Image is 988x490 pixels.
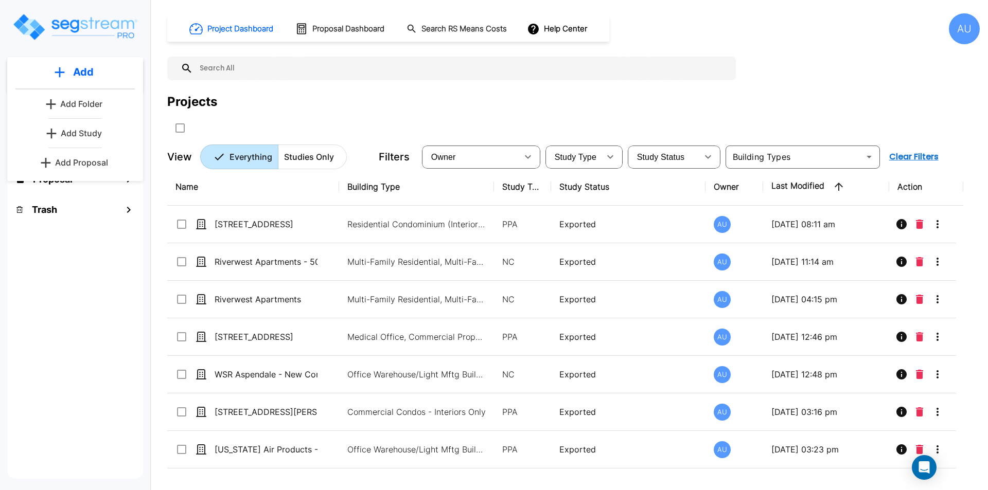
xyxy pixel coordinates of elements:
[771,256,881,268] p: [DATE] 11:14 am
[37,152,114,173] button: Add Proposal
[771,368,881,380] p: [DATE] 12:48 pm
[502,256,543,268] p: NC
[705,168,763,206] th: Owner
[559,256,698,268] p: Exported
[12,12,138,42] img: Logo
[42,94,108,114] button: Add Folder
[347,218,486,230] p: Residential Condominium (Interior Only)
[891,326,912,347] button: Info
[73,64,94,80] p: Add
[167,149,192,165] p: View
[43,123,108,143] a: Add Study
[714,441,731,458] div: AU
[927,364,948,385] button: More-Options
[927,439,948,460] button: More-Options
[347,443,486,456] p: Office Warehouse/Light Mftg Building, Commercial Property Site
[347,331,486,343] p: Medical Office, Commercial Property Site
[167,93,217,111] div: Projects
[167,168,339,206] th: Name
[771,443,881,456] p: [DATE] 03:23 pm
[502,406,543,418] p: PPA
[431,153,456,161] span: Owner
[862,150,876,164] button: Open
[559,443,698,456] p: Exported
[885,147,943,167] button: Clear Filters
[215,293,317,305] p: Riverwest Apartments
[502,368,543,380] p: NC
[891,402,912,422] button: Info
[61,127,102,139] p: Add Study
[7,57,143,87] button: Add
[215,406,317,418] p: [STREET_ADDRESS][PERSON_NAME] - Acquisition
[548,142,600,171] div: Select
[927,326,948,347] button: More-Options
[771,293,881,305] p: [DATE] 04:15 pm
[215,331,317,343] p: [STREET_ADDRESS]
[891,214,912,234] button: Info
[215,443,317,456] p: [US_STATE] Air Products - Acquisition
[912,455,937,480] div: Open Intercom Messenger
[312,23,384,35] h1: Proposal Dashboard
[927,251,948,272] button: More-Options
[714,253,731,270] div: AU
[555,153,596,161] span: Study Type
[379,149,410,165] p: Filters
[32,203,57,216] h1: Trash
[55,156,108,169] p: Add Proposal
[912,402,927,422] button: Delete
[714,329,731,346] div: AU
[912,326,927,347] button: Delete
[889,168,964,206] th: Action
[551,168,706,206] th: Study Status
[912,289,927,310] button: Delete
[714,291,731,308] div: AU
[714,404,731,421] div: AU
[559,368,698,380] p: Exported
[502,293,543,305] p: NC
[763,168,889,206] th: Last Modified
[912,251,927,272] button: Delete
[630,142,698,171] div: Select
[502,218,543,230] p: PPA
[278,144,347,169] button: Studies Only
[912,214,927,234] button: Delete
[347,293,486,305] p: Multi-Family Residential, Multi-Family Residential Site
[200,144,347,169] div: Platform
[559,331,698,343] p: Exported
[291,18,390,40] button: Proposal Dashboard
[215,368,317,380] p: WSR Aspendale - New Construction
[771,331,881,343] p: [DATE] 12:46 pm
[347,406,486,418] p: Commercial Condos - Interiors Only
[207,23,273,35] h1: Project Dashboard
[185,17,279,40] button: Project Dashboard
[424,142,518,171] div: Select
[714,366,731,383] div: AU
[215,218,317,230] p: [STREET_ADDRESS]
[927,402,948,422] button: More-Options
[170,118,190,138] button: SelectAll
[891,251,912,272] button: Info
[771,406,881,418] p: [DATE] 03:16 pm
[912,439,927,460] button: Delete
[421,23,507,35] h1: Search RS Means Costs
[347,256,486,268] p: Multi-Family Residential, Multi-Family Residential Site
[891,289,912,310] button: Info
[339,168,494,206] th: Building Type
[347,368,486,380] p: Office Warehouse/Light Mftg Building, Commercial Property Site
[200,144,278,169] button: Everything
[559,293,698,305] p: Exported
[494,168,551,206] th: Study Type
[927,289,948,310] button: More-Options
[230,151,272,163] p: Everything
[502,331,543,343] p: PPA
[215,256,317,268] p: Riverwest Apartments - 50
[525,19,591,39] button: Help Center
[284,151,334,163] p: Studies Only
[502,443,543,456] p: PPA
[193,57,731,80] input: Search All
[927,214,948,234] button: More-Options
[402,19,513,39] button: Search RS Means Costs
[637,153,685,161] span: Study Status
[771,218,881,230] p: [DATE] 08:11 am
[729,150,860,164] input: Building Types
